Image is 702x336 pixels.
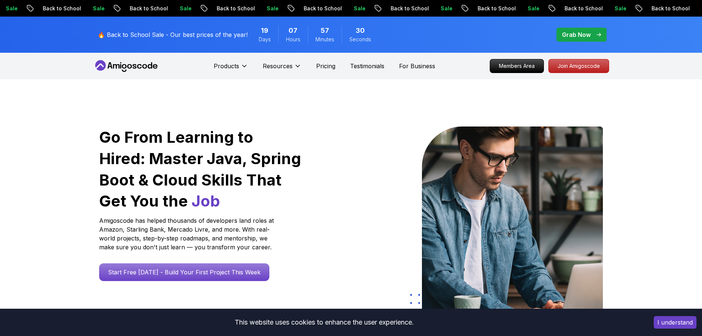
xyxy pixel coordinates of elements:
[399,62,435,70] a: For Business
[98,30,248,39] p: 🔥 Back to School Sale - Our best prices of the year!
[263,62,293,70] p: Resources
[214,62,239,70] p: Products
[296,5,346,12] p: Back to School
[549,59,609,73] p: Join Amigoscode
[490,59,544,73] a: Members Area
[607,5,631,12] p: Sale
[214,62,248,76] button: Products
[259,36,271,43] span: Days
[99,263,269,281] a: Start Free [DATE] - Build Your First Project This Week
[122,5,172,12] p: Back to School
[99,216,276,252] p: Amigoscode has helped thousands of developers land roles at Amazon, Starling Bank, Mercado Livre,...
[346,5,370,12] p: Sale
[383,5,433,12] p: Back to School
[172,5,196,12] p: Sale
[562,30,591,39] p: Grab Now
[35,5,85,12] p: Back to School
[470,5,520,12] p: Back to School
[557,5,607,12] p: Back to School
[289,25,297,36] span: 7 Hours
[349,36,371,43] span: Seconds
[209,5,259,12] p: Back to School
[316,62,335,70] a: Pricing
[422,127,603,316] img: hero
[85,5,109,12] p: Sale
[433,5,457,12] p: Sale
[356,25,365,36] span: 30 Seconds
[286,36,300,43] span: Hours
[259,5,283,12] p: Sale
[315,36,334,43] span: Minutes
[192,191,220,210] span: Job
[263,62,301,76] button: Resources
[654,316,696,329] button: Accept cookies
[6,314,643,330] div: This website uses cookies to enhance the user experience.
[99,127,302,212] h1: Go From Learning to Hired: Master Java, Spring Boot & Cloud Skills That Get You the
[520,5,544,12] p: Sale
[490,59,544,73] p: Members Area
[261,25,268,36] span: 19 Days
[350,62,384,70] a: Testimonials
[548,59,609,73] a: Join Amigoscode
[321,25,329,36] span: 57 Minutes
[644,5,694,12] p: Back to School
